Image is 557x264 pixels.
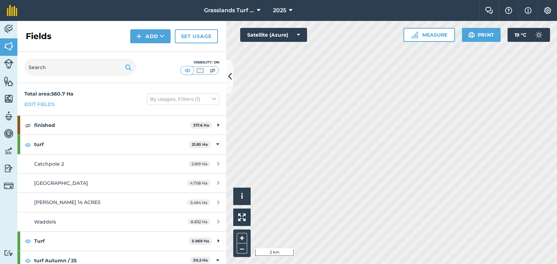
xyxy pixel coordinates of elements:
a: Waddels8.832 Ha [17,212,226,231]
img: svg+xml;base64,PHN2ZyB4bWxucz0iaHR0cDovL3d3dy53My5vcmcvMjAwMC9zdmciIHdpZHRoPSI1MCIgaGVpZ2h0PSI0MC... [208,67,217,74]
img: svg+xml;base64,PHN2ZyB4bWxucz0iaHR0cDovL3d3dy53My5vcmcvMjAwMC9zdmciIHdpZHRoPSIxOCIgaGVpZ2h0PSIyNC... [25,121,31,129]
span: i [241,192,243,201]
img: svg+xml;base64,PD94bWwgdmVyc2lvbj0iMS4wIiBlbmNvZGluZz0idXRmLTgiPz4KPCEtLSBHZW5lcmF0b3I6IEFkb2JlIE... [532,28,546,42]
strong: Turf [34,232,189,250]
img: Two speech bubbles overlapping with the left bubble in the forefront [485,7,493,14]
img: svg+xml;base64,PHN2ZyB4bWxucz0iaHR0cDovL3d3dy53My5vcmcvMjAwMC9zdmciIHdpZHRoPSI1MCIgaGVpZ2h0PSI0MC... [196,67,204,74]
strong: 50.2 Ha [193,258,208,263]
strong: finished [34,116,190,135]
img: svg+xml;base64,PHN2ZyB4bWxucz0iaHR0cDovL3d3dy53My5vcmcvMjAwMC9zdmciIHdpZHRoPSIxOCIgaGVpZ2h0PSIyNC... [25,141,31,149]
img: svg+xml;base64,PHN2ZyB4bWxucz0iaHR0cDovL3d3dy53My5vcmcvMjAwMC9zdmciIHdpZHRoPSIxOCIgaGVpZ2h0PSIyNC... [25,237,31,245]
img: A question mark icon [504,7,513,14]
span: [GEOGRAPHIC_DATA] [34,180,88,186]
strong: 21.85 Ha [192,142,208,147]
img: svg+xml;base64,PD94bWwgdmVyc2lvbj0iMS4wIiBlbmNvZGluZz0idXRmLTgiPz4KPCEtLSBHZW5lcmF0b3I6IEFkb2JlIE... [4,24,14,34]
img: fieldmargin Logo [7,5,17,16]
img: svg+xml;base64,PHN2ZyB4bWxucz0iaHR0cDovL3d3dy53My5vcmcvMjAwMC9zdmciIHdpZHRoPSI1NiIgaGVpZ2h0PSI2MC... [4,41,14,52]
button: By usages, Filters (1) [147,93,219,105]
button: Add [130,29,171,43]
strong: 5.969 Ha [192,239,209,243]
img: svg+xml;base64,PHN2ZyB4bWxucz0iaHR0cDovL3d3dy53My5vcmcvMjAwMC9zdmciIHdpZHRoPSI1NiIgaGVpZ2h0PSI2MC... [4,93,14,104]
span: Catchpole 2 [34,161,64,167]
img: svg+xml;base64,PD94bWwgdmVyc2lvbj0iMS4wIiBlbmNvZGluZz0idXRmLTgiPz4KPCEtLSBHZW5lcmF0b3I6IEFkb2JlIE... [4,128,14,139]
a: Edit fields [24,100,55,108]
span: 4.708 Ha [187,180,210,186]
div: turf21.85 Ha [17,135,226,154]
img: svg+xml;base64,PHN2ZyB4bWxucz0iaHR0cDovL3d3dy53My5vcmcvMjAwMC9zdmciIHdpZHRoPSIxNCIgaGVpZ2h0PSIyNC... [136,32,141,40]
img: svg+xml;base64,PHN2ZyB4bWxucz0iaHR0cDovL3d3dy53My5vcmcvMjAwMC9zdmciIHdpZHRoPSIxNyIgaGVpZ2h0PSIxNy... [525,6,532,15]
img: svg+xml;base64,PHN2ZyB4bWxucz0iaHR0cDovL3d3dy53My5vcmcvMjAwMC9zdmciIHdpZHRoPSIxOSIgaGVpZ2h0PSIyNC... [125,63,132,71]
button: + [237,233,247,243]
img: svg+xml;base64,PD94bWwgdmVyc2lvbj0iMS4wIiBlbmNvZGluZz0idXRmLTgiPz4KPCEtLSBHZW5lcmF0b3I6IEFkb2JlIE... [4,146,14,156]
button: i [233,188,251,205]
h2: Fields [26,31,52,42]
a: Catchpole 22.819 Ha [17,154,226,173]
img: svg+xml;base64,PD94bWwgdmVyc2lvbj0iMS4wIiBlbmNvZGluZz0idXRmLTgiPz4KPCEtLSBHZW5lcmF0b3I6IEFkb2JlIE... [4,59,14,69]
img: svg+xml;base64,PD94bWwgdmVyc2lvbj0iMS4wIiBlbmNvZGluZz0idXRmLTgiPz4KPCEtLSBHZW5lcmF0b3I6IEFkb2JlIE... [4,250,14,256]
span: 5.494 Ha [187,199,210,205]
img: svg+xml;base64,PD94bWwgdmVyc2lvbj0iMS4wIiBlbmNvZGluZz0idXRmLTgiPz4KPCEtLSBHZW5lcmF0b3I6IEFkb2JlIE... [4,111,14,121]
span: [PERSON_NAME] 14 ACRES [34,199,101,205]
img: svg+xml;base64,PHN2ZyB4bWxucz0iaHR0cDovL3d3dy53My5vcmcvMjAwMC9zdmciIHdpZHRoPSIxOSIgaGVpZ2h0PSIyNC... [468,31,475,39]
span: 19 ° C [515,28,526,42]
input: Search [24,59,136,76]
span: 2025 [273,6,286,15]
button: Satellite (Azure) [240,28,307,42]
img: Ruler icon [411,31,418,38]
span: 2.819 Ha [188,161,210,167]
strong: Total area : 560.7 Ha [24,91,73,97]
img: svg+xml;base64,PHN2ZyB4bWxucz0iaHR0cDovL3d3dy53My5vcmcvMjAwMC9zdmciIHdpZHRoPSI1NiIgaGVpZ2h0PSI2MC... [4,76,14,86]
button: – [237,243,247,254]
div: Visibility: On [180,60,219,65]
img: Four arrows, one pointing top left, one top right, one bottom right and the last bottom left [238,213,246,221]
div: finished317.6 Ha [17,116,226,135]
strong: turf [34,135,189,154]
a: Set usage [175,29,218,43]
span: Waddels [34,219,56,225]
div: Turf5.969 Ha [17,232,226,250]
iframe: Intercom live chat [533,240,550,257]
strong: 317.6 Ha [193,123,209,128]
img: svg+xml;base64,PD94bWwgdmVyc2lvbj0iMS4wIiBlbmNvZGluZz0idXRmLTgiPz4KPCEtLSBHZW5lcmF0b3I6IEFkb2JlIE... [4,163,14,174]
button: 19 °C [508,28,550,42]
a: [PERSON_NAME] 14 ACRES5.494 Ha [17,193,226,212]
button: Measure [403,28,455,42]
img: svg+xml;base64,PHN2ZyB4bWxucz0iaHR0cDovL3d3dy53My5vcmcvMjAwMC9zdmciIHdpZHRoPSI1MCIgaGVpZ2h0PSI0MC... [183,67,192,74]
img: A cog icon [543,7,552,14]
a: [GEOGRAPHIC_DATA]4.708 Ha [17,174,226,193]
span: 8.832 Ha [188,219,210,225]
button: Print [462,28,501,42]
span: Grasslands Turf farm [204,6,254,15]
img: svg+xml;base64,PD94bWwgdmVyc2lvbj0iMS4wIiBlbmNvZGluZz0idXRmLTgiPz4KPCEtLSBHZW5lcmF0b3I6IEFkb2JlIE... [4,181,14,191]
